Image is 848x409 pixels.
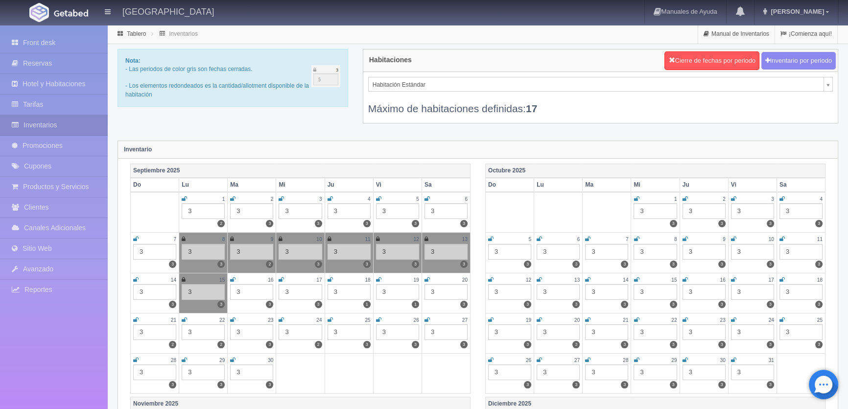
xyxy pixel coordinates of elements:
label: 3 [169,301,176,308]
small: 6 [465,196,468,202]
small: 29 [219,358,225,363]
label: 3 [412,261,419,268]
div: 3 [133,324,176,340]
small: 5 [528,237,531,242]
a: Manual de Inventarios [698,24,775,44]
label: 3 [524,301,531,308]
div: 3 [634,203,677,219]
div: 3 [182,244,225,260]
label: 3 [621,261,628,268]
small: 27 [574,358,580,363]
label: 3 [670,381,677,388]
div: 3 [488,324,531,340]
small: 27 [462,317,468,323]
label: 3 [718,261,726,268]
div: 3 [683,324,726,340]
label: 1 [412,301,419,308]
label: 3 [266,341,273,348]
small: 13 [574,277,580,283]
small: 2 [723,196,726,202]
label: 3 [217,381,225,388]
th: Do [486,178,534,192]
small: 30 [268,358,273,363]
div: 3 [230,364,273,380]
div: 3 [634,284,677,300]
small: 8 [222,237,225,242]
div: - Las periodos de color gris son fechas cerradas. - Los elementos redondeados es la cantidad/allo... [118,49,348,107]
label: 3 [767,301,774,308]
label: 3 [670,220,677,227]
div: 3 [779,244,823,260]
small: 26 [526,358,531,363]
div: 3 [779,203,823,219]
div: 3 [779,284,823,300]
div: 3 [279,203,322,219]
small: 17 [769,277,774,283]
small: 18 [365,277,370,283]
div: 3 [731,203,774,219]
small: 13 [462,237,468,242]
small: 3 [319,196,322,202]
div: 3 [683,244,726,260]
label: 3 [460,220,468,227]
label: 3 [572,381,580,388]
span: Habitación Estándar [373,77,820,92]
div: 3 [376,284,419,300]
label: 3 [412,341,419,348]
th: Sa [777,178,825,192]
div: 3 [585,324,628,340]
div: 3 [731,244,774,260]
label: 3 [363,261,371,268]
div: 3 [683,284,726,300]
div: 3 [328,284,371,300]
label: 3 [266,301,273,308]
label: 3 [621,301,628,308]
div: 3 [376,203,419,219]
label: 2 [217,341,225,348]
small: 20 [574,317,580,323]
small: 20 [462,277,468,283]
small: 3 [771,196,774,202]
small: 30 [720,358,725,363]
div: 3 [424,244,468,260]
div: Máximo de habitaciones definidas: [368,92,833,116]
label: 3 [217,301,225,308]
label: 3 [266,381,273,388]
div: 3 [182,203,225,219]
th: Vi [728,178,777,192]
label: 3 [315,261,322,268]
small: 19 [526,317,531,323]
a: Habitación Estándar [368,77,833,92]
label: 3 [266,220,273,227]
label: 3 [767,220,774,227]
div: 3 [376,324,419,340]
label: 3 [815,220,823,227]
h4: Habitaciones [369,56,412,64]
small: 14 [623,277,628,283]
button: Inventario por periodo [761,52,836,70]
label: 3 [621,381,628,388]
label: 3 [670,261,677,268]
div: 3 [133,364,176,380]
th: Ma [583,178,631,192]
th: Septiembre 2025 [131,164,471,178]
div: 3 [488,244,531,260]
label: 3 [815,301,823,308]
label: 3 [718,341,726,348]
button: Cierre de fechas por periodo [664,51,759,70]
div: 3 [585,244,628,260]
label: 3 [524,261,531,268]
span: [PERSON_NAME] [768,8,824,15]
label: 3 [670,341,677,348]
div: 3 [279,244,322,260]
small: 5 [416,196,419,202]
th: Sa [422,178,470,192]
b: 17 [526,103,537,114]
label: 1 [363,301,371,308]
div: 3 [537,364,580,380]
div: 3 [182,324,225,340]
img: cutoff.png [311,65,340,87]
div: 3 [537,284,580,300]
small: 28 [623,358,628,363]
label: 3 [524,341,531,348]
